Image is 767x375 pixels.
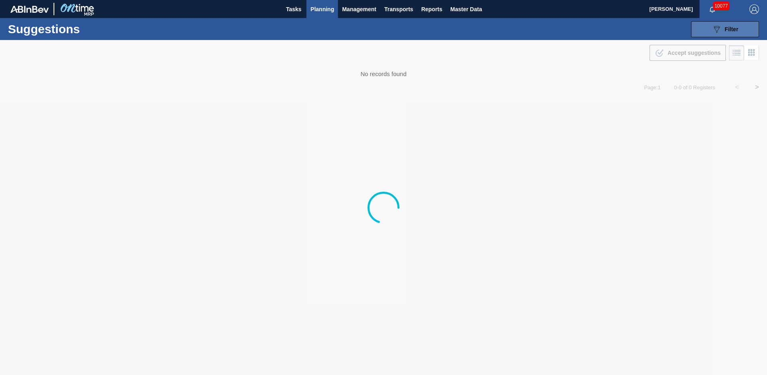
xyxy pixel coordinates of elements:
button: Filter [691,21,759,37]
span: Master Data [450,4,482,14]
span: Transports [384,4,413,14]
img: Logout [749,4,759,14]
span: Management [342,4,376,14]
button: Notifications [699,4,725,15]
span: 10077 [713,2,729,10]
span: Filter [725,26,738,32]
span: Reports [421,4,442,14]
span: Tasks [285,4,302,14]
img: TNhmsLtSVTkK8tSr43FrP2fwEKptu5GPRR3wAAAABJRU5ErkJggg== [10,6,49,13]
span: Planning [310,4,334,14]
h1: Suggestions [8,24,150,34]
